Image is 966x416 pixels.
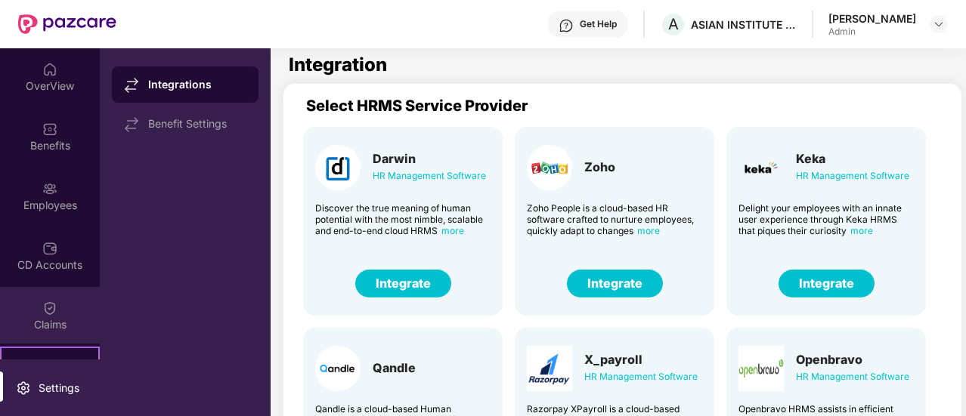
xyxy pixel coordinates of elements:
[355,270,451,297] button: Integrate
[42,241,57,256] img: svg+xml;base64,PHN2ZyBpZD0iQ0RfQWNjb3VudHMiIGRhdGEtbmFtZT0iQ0QgQWNjb3VudHMiIHhtbG5zPSJodHRwOi8vd3...
[42,62,57,77] img: svg+xml;base64,PHN2ZyBpZD0iSG9tZSIgeG1sbnM9Imh0dHA6Ly93d3cudzMub3JnLzIwMDAvc3ZnIiB3aWR0aD0iMjAiIG...
[315,346,361,391] img: Card Logo
[796,151,909,166] div: Keka
[527,202,702,236] div: Zoho People is a cloud-based HR software crafted to nurture employees, quickly adapt to changes
[850,225,873,236] span: more
[584,368,698,385] div: HR Management Software
[42,122,57,137] img: svg+xml;base64,PHN2ZyBpZD0iQmVuZWZpdHMiIHhtbG5zPSJodHRwOi8vd3d3LnczLm9yZy8yMDAwL3N2ZyIgd2lkdGg9Ij...
[828,26,916,38] div: Admin
[527,145,572,190] img: Card Logo
[691,17,797,32] div: ASIAN INSTITUTE OF NEPHROLOGY AND UROLOGY PRIVATE LIMITED
[124,78,139,93] img: svg+xml;base64,PHN2ZyB4bWxucz0iaHR0cDovL3d3dy53My5vcmcvMjAwMC9zdmciIHdpZHRoPSIxNy44MzIiIGhlaWdodD...
[373,360,416,375] div: Qandle
[42,300,57,316] img: svg+xml;base64,PHN2ZyBpZD0iQ2xhaW0iIHhtbG5zPSJodHRwOi8vd3d3LnczLm9yZy8yMDAwL3N2ZyIgd2lkdGg9IjIwIi...
[527,346,572,391] img: Card Logo
[779,270,875,297] button: Integrate
[796,352,909,367] div: Openbravo
[124,117,139,132] img: svg+xml;base64,PHN2ZyB4bWxucz0iaHR0cDovL3d3dy53My5vcmcvMjAwMC9zdmciIHdpZHRoPSIxNy44MzIiIGhlaWdodD...
[567,270,663,297] button: Integrate
[738,346,784,391] img: Card Logo
[148,77,246,92] div: Integrations
[580,18,617,30] div: Get Help
[796,368,909,385] div: HR Management Software
[315,145,361,190] img: Card Logo
[18,14,116,34] img: New Pazcare Logo
[559,18,574,33] img: svg+xml;base64,PHN2ZyBpZD0iSGVscC0zMngzMiIgeG1sbnM9Imh0dHA6Ly93d3cudzMub3JnLzIwMDAvc3ZnIiB3aWR0aD...
[738,145,784,190] img: Card Logo
[315,202,491,236] div: Discover the true meaning of human potential with the most nimble, scalable and end-to-end cloud ...
[373,168,486,184] div: HR Management Software
[441,225,464,236] span: more
[637,225,660,236] span: more
[16,381,31,396] img: svg+xml;base64,PHN2ZyBpZD0iU2V0dGluZy0yMHgyMCIgeG1sbnM9Imh0dHA6Ly93d3cudzMub3JnLzIwMDAvc3ZnIiB3aW...
[373,151,486,166] div: Darwin
[828,11,916,26] div: [PERSON_NAME]
[738,202,914,236] div: Delight your employees with an innate user experience through Keka HRMS that piques their curiosity
[933,18,945,30] img: svg+xml;base64,PHN2ZyBpZD0iRHJvcGRvd24tMzJ4MzIiIHhtbG5zPSJodHRwOi8vd3d3LnczLm9yZy8yMDAwL3N2ZyIgd2...
[584,352,698,367] div: X_payroll
[148,118,246,130] div: Benefit Settings
[584,159,615,174] div: Zoho
[796,168,909,184] div: HR Management Software
[668,15,679,33] span: A
[34,381,84,396] div: Settings
[42,181,57,196] img: svg+xml;base64,PHN2ZyBpZD0iRW1wbG95ZWVzIiB4bWxucz0iaHR0cDovL3d3dy53My5vcmcvMjAwMC9zdmciIHdpZHRoPS...
[289,56,387,74] h1: Integration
